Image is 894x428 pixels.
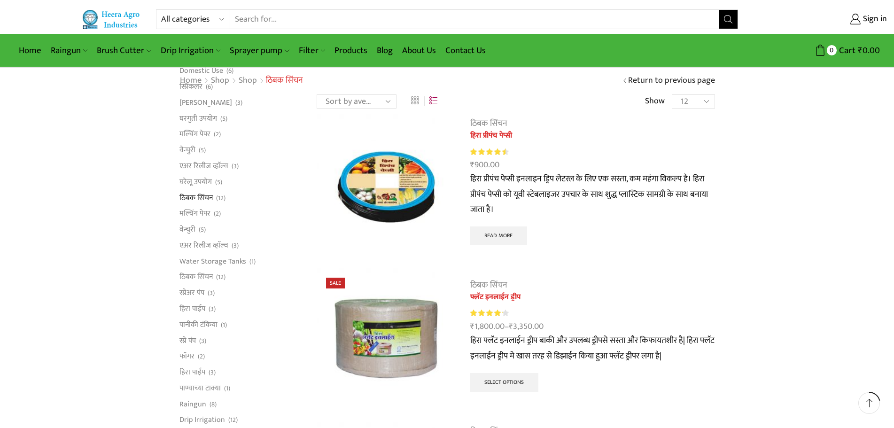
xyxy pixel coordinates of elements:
span: (5) [220,114,227,124]
span: (3) [232,241,239,250]
a: ठिबक सिंचन [470,278,507,292]
a: हिरा पाईप [179,365,205,381]
button: Search button [719,10,738,29]
a: पानीकी टंकिया [179,317,218,333]
a: ठिबक सिंचन [470,117,507,131]
bdi: 1,800.00 [470,319,505,334]
span: ₹ [509,319,513,334]
input: Search for... [230,10,718,29]
span: हिरा प्रीपंच पेप्सी इनलाइन ड्रिप लेटरल के लिए एक सस्ता, कम महंगा विकल्प है। हिरा प्रीपंच पेप्सी क... [470,172,708,217]
div: Rated 4.67 out of 5 [470,147,508,157]
a: Sign in [752,11,887,28]
a: Products [330,39,372,62]
img: Flat Inline Drip Lateral [317,268,456,408]
a: About Us [397,39,441,62]
span: (3) [208,288,215,298]
img: Heera Pre Punch Pepsi [317,114,456,254]
span: 0 [827,45,837,55]
a: घरगुती उपयोग [179,110,217,126]
span: (3) [199,336,206,346]
span: (12) [216,272,225,282]
span: Rated out of 5 [470,147,506,157]
a: एअर रिलीज व्हाॅल्व [179,237,228,253]
a: Home [14,39,46,62]
span: Show [645,95,665,108]
a: एअर रिलीज व्हाॅल्व [179,158,228,174]
a: स्प्रे पंप [179,333,196,349]
span: (1) [221,320,227,330]
a: Contact Us [441,39,490,62]
a: मल्चिंग पेपर [179,126,210,142]
span: (2) [198,352,205,361]
a: हिरा पाईप [179,301,205,317]
span: हिरा फ्लॅट इनलाईन ड्रीप बाकी और उपलब्ध ड्रीपसे सस्ता और किफायतशीर है| हिरा फ्लॅट इनलाईन ड्रीप मे ... [470,334,715,363]
span: (2) [214,130,221,139]
a: Drip Irrigation [156,39,225,62]
span: (3) [209,304,216,314]
span: (5) [199,146,206,155]
span: (5) [215,178,222,187]
bdi: 900.00 [470,158,499,172]
span: (12) [228,415,238,425]
span: ₹ [470,319,474,334]
span: (3) [232,162,239,171]
span: Sign in [861,13,887,25]
a: Drip Irrigation [179,412,225,428]
span: (1) [224,384,230,393]
span: ₹ [470,158,474,172]
a: Raingun [179,396,206,412]
a: फॉगर [179,349,194,365]
span: (6) [206,82,213,92]
bdi: 0.00 [858,43,880,58]
a: Return to previous page [628,75,715,87]
a: मल्चिंग पेपर [179,206,210,222]
a: वेन्चुरी [179,142,195,158]
a: Select options for “हिरा प्रीपंच पेप्सी” [470,226,528,245]
a: Domestic Use [179,63,223,79]
a: स्प्रेअर पंप [179,285,204,301]
bdi: 3,350.00 [509,319,544,334]
a: ठिबक सिंचन [179,269,213,285]
span: (3) [235,98,242,108]
span: Cart [837,44,855,57]
span: Rated out of 5 [470,308,503,318]
a: वेन्चुरी [179,222,195,238]
span: – [470,320,715,333]
a: पाण्याच्या टाक्या [179,380,221,396]
a: 0 Cart ₹0.00 [747,42,880,59]
a: Brush Cutter [92,39,155,62]
span: (5) [199,225,206,234]
span: (2) [214,209,221,218]
a: घरेलू उपयोग [179,174,212,190]
a: Blog [372,39,397,62]
span: (12) [216,194,225,203]
a: ठिबक सिंचन [179,190,213,206]
select: Shop order [317,94,396,109]
a: Select options for “फ्लॅट इनलाईन ड्रीप” [470,373,539,392]
a: Water Storage Tanks [179,253,246,269]
span: (3) [209,368,216,377]
span: Sale [326,278,345,288]
span: (8) [210,400,217,409]
a: हिरा प्रीपंच पेप्सी [470,130,715,141]
span: (1) [249,257,256,266]
span: ₹ [858,43,863,58]
a: स्प्रिंकलर [179,79,202,95]
div: Rated 4.33 out of 5 [470,308,508,318]
a: Sprayer pump [225,39,294,62]
a: Raingun [46,39,92,62]
a: [PERSON_NAME] [179,94,232,110]
a: फ्लॅट इनलाईन ड्रीप [470,292,715,303]
a: Filter [294,39,330,62]
span: (6) [226,66,233,76]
